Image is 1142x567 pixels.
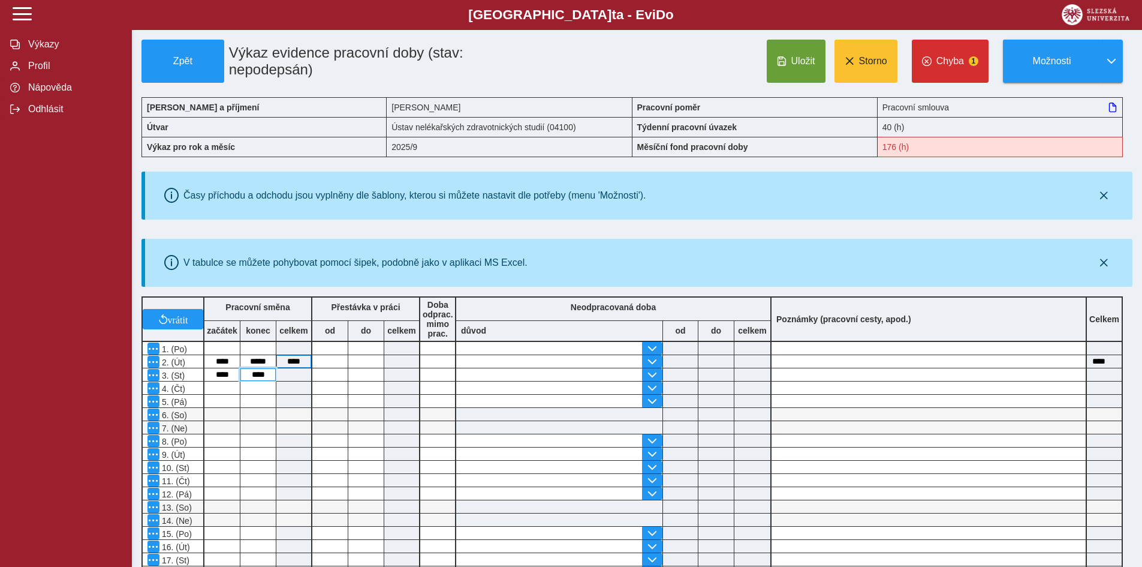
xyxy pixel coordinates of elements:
[159,410,187,420] span: 6. (So)
[1062,4,1129,25] img: logo_web_su.png
[1003,40,1100,83] button: Možnosti
[147,448,159,460] button: Menu
[387,97,632,117] div: [PERSON_NAME]
[147,461,159,473] button: Menu
[772,314,916,324] b: Poznámky (pracovní cesty, apod.)
[147,488,159,500] button: Menu
[1013,56,1090,67] span: Možnosti
[791,56,815,67] span: Uložit
[147,501,159,513] button: Menu
[637,103,701,112] b: Pracovní poměr
[387,117,632,137] div: Ústav nelékařských zdravotnických studií (04100)
[168,314,188,324] span: vrátit
[159,476,190,486] span: 11. (Čt)
[665,7,674,22] span: o
[767,40,825,83] button: Uložit
[147,541,159,553] button: Menu
[698,326,734,335] b: do
[147,527,159,539] button: Menu
[147,369,159,381] button: Menu
[637,142,748,152] b: Měsíční fond pracovní doby
[183,190,646,201] div: Časy příchodu a odchodu jsou vyplněny dle šablony, kterou si můžete nastavit dle potřeby (menu 'M...
[147,514,159,526] button: Menu
[1089,314,1119,324] b: Celkem
[25,39,122,50] span: Výkazy
[423,300,453,338] b: Doba odprac. mimo prac.
[147,56,219,67] span: Zpět
[656,7,665,22] span: D
[147,435,159,447] button: Menu
[240,326,276,335] b: konec
[331,302,400,312] b: Přestávka v práci
[147,356,159,368] button: Menu
[159,424,188,433] span: 7. (Ne)
[25,61,122,71] span: Profil
[147,422,159,434] button: Menu
[159,556,189,565] span: 17. (St)
[637,122,737,132] b: Týdenní pracovní úvazek
[159,437,187,446] span: 8. (Po)
[912,40,989,83] button: Chyba1
[384,326,419,335] b: celkem
[611,7,616,22] span: t
[159,371,185,380] span: 3. (St)
[159,542,190,552] span: 16. (Út)
[147,554,159,566] button: Menu
[159,344,187,354] span: 1. (Po)
[878,97,1123,117] div: Pracovní smlouva
[936,56,964,67] span: Chyba
[147,409,159,421] button: Menu
[663,326,698,335] b: od
[147,382,159,394] button: Menu
[312,326,348,335] b: od
[183,257,528,268] div: V tabulce se můžete pohybovat pomocí šipek, podobně jako v aplikaci MS Excel.
[734,326,770,335] b: celkem
[224,40,555,83] h1: Výkaz evidence pracovní doby (stav: nepodepsán)
[159,358,185,367] span: 2. (Út)
[204,326,240,335] b: začátek
[878,117,1123,137] div: 40 (h)
[159,397,187,407] span: 5. (Pá)
[25,104,122,115] span: Odhlásit
[159,490,192,499] span: 12. (Pá)
[25,82,122,93] span: Nápověda
[147,122,168,132] b: Útvar
[159,516,192,526] span: 14. (Ne)
[147,475,159,487] button: Menu
[969,56,978,66] span: 1
[143,309,203,329] button: vrátit
[147,343,159,355] button: Menu
[147,395,159,407] button: Menu
[225,302,290,312] b: Pracovní směna
[276,326,311,335] b: celkem
[159,529,192,539] span: 15. (Po)
[834,40,897,83] button: Storno
[159,450,185,460] span: 9. (Út)
[571,302,656,312] b: Neodpracovaná doba
[348,326,384,335] b: do
[159,503,192,512] span: 13. (So)
[859,56,887,67] span: Storno
[159,463,189,473] span: 10. (St)
[147,103,259,112] b: [PERSON_NAME] a příjmení
[36,7,1106,23] b: [GEOGRAPHIC_DATA] a - Evi
[159,384,185,394] span: 4. (Čt)
[147,142,235,152] b: Výkaz pro rok a měsíc
[141,40,224,83] button: Zpět
[461,326,486,335] b: důvod
[878,137,1123,157] div: Fond pracovní doby (176 h) a součet hodin (4:15 h) se neshodují!
[387,137,632,157] div: 2025/9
